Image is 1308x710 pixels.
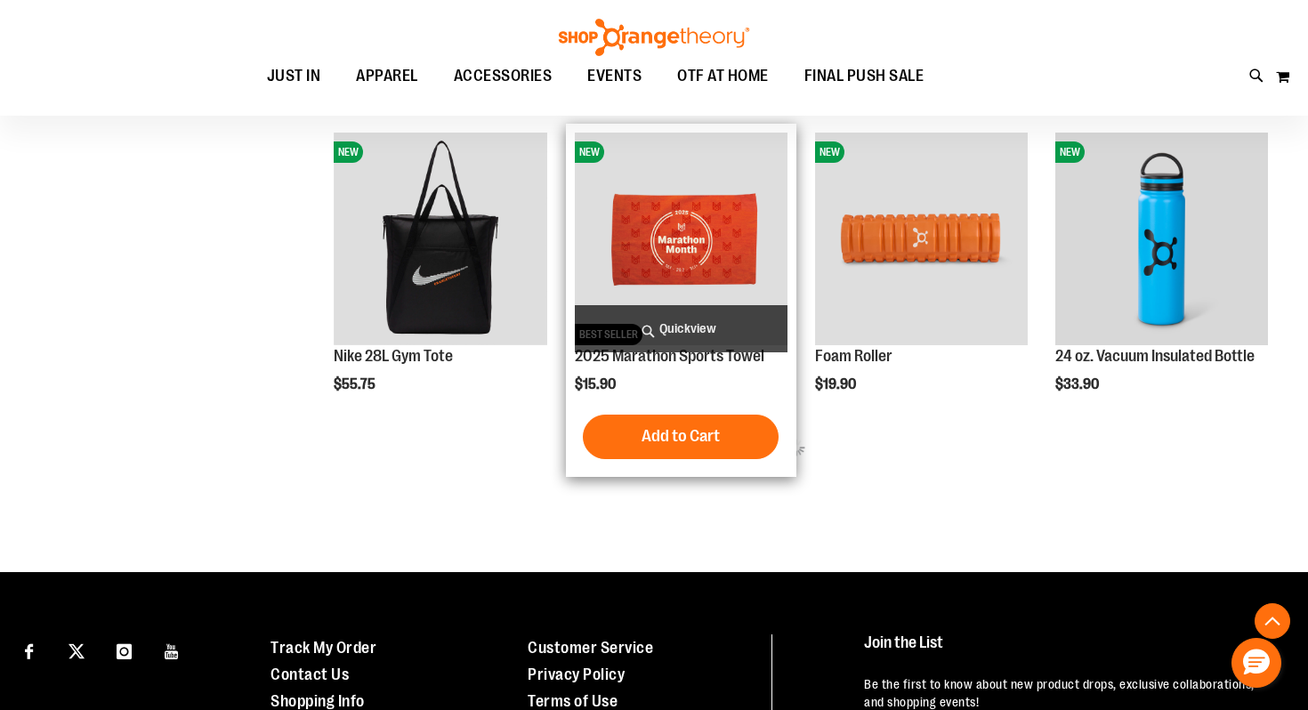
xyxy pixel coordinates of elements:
[556,19,752,56] img: Shop Orangetheory
[575,376,618,392] span: $15.90
[13,634,44,666] a: Visit our Facebook page
[1055,141,1085,163] span: NEW
[334,133,546,345] img: Nike 28L Gym Tote
[575,133,787,348] a: 2025 Marathon Sports TowelNEWBEST SELLER
[338,56,436,97] a: APPAREL
[659,56,787,97] a: OTF AT HOME
[566,124,796,477] div: product
[109,634,140,666] a: Visit our Instagram page
[1055,347,1255,365] a: 24 oz. Vacuum Insulated Bottle
[334,133,546,348] a: Nike 28L Gym ToteNEW
[575,133,787,345] img: 2025 Marathon Sports Towel
[569,56,659,97] a: EVENTS
[806,124,1037,438] div: product
[270,666,349,683] a: Contact Us
[334,347,453,365] a: Nike 28L Gym Tote
[787,439,805,456] img: ias-spinner.gif
[454,56,553,96] span: ACCESSORIES
[575,347,764,365] a: 2025 Marathon Sports Towel
[249,56,339,97] a: JUST IN
[677,56,769,96] span: OTF AT HOME
[157,634,188,666] a: Visit our Youtube page
[587,56,642,96] span: EVENTS
[575,305,787,352] a: Quickview
[1055,133,1268,345] img: 24 oz. Vacuum Insulated Bottle
[1231,638,1281,688] button: Hello, have a question? Let’s chat.
[583,415,779,459] button: Add to Cart
[1055,133,1268,348] a: 24 oz. Vacuum Insulated BottleNEW
[815,376,859,392] span: $19.90
[815,347,892,365] a: Foam Roller
[815,133,1028,345] img: Foam Roller
[270,692,365,710] a: Shopping Info
[334,376,378,392] span: $55.75
[334,141,363,163] span: NEW
[575,141,604,163] span: NEW
[804,56,924,96] span: FINAL PUSH SALE
[528,639,653,657] a: Customer Service
[528,666,625,683] a: Privacy Policy
[1046,124,1277,438] div: product
[69,643,85,659] img: Twitter
[270,639,376,657] a: Track My Order
[815,133,1028,348] a: Foam RollerNEW
[864,634,1273,667] h4: Join the List
[642,426,720,446] span: Add to Cart
[356,56,418,96] span: APPAREL
[815,141,844,163] span: NEW
[61,634,93,666] a: Visit our X page
[267,56,321,96] span: JUST IN
[787,56,942,97] a: FINAL PUSH SALE
[528,692,618,710] a: Terms of Use
[325,124,555,438] div: product
[436,56,570,96] a: ACCESSORIES
[1055,376,1102,392] span: $33.90
[1255,603,1290,639] button: Back To Top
